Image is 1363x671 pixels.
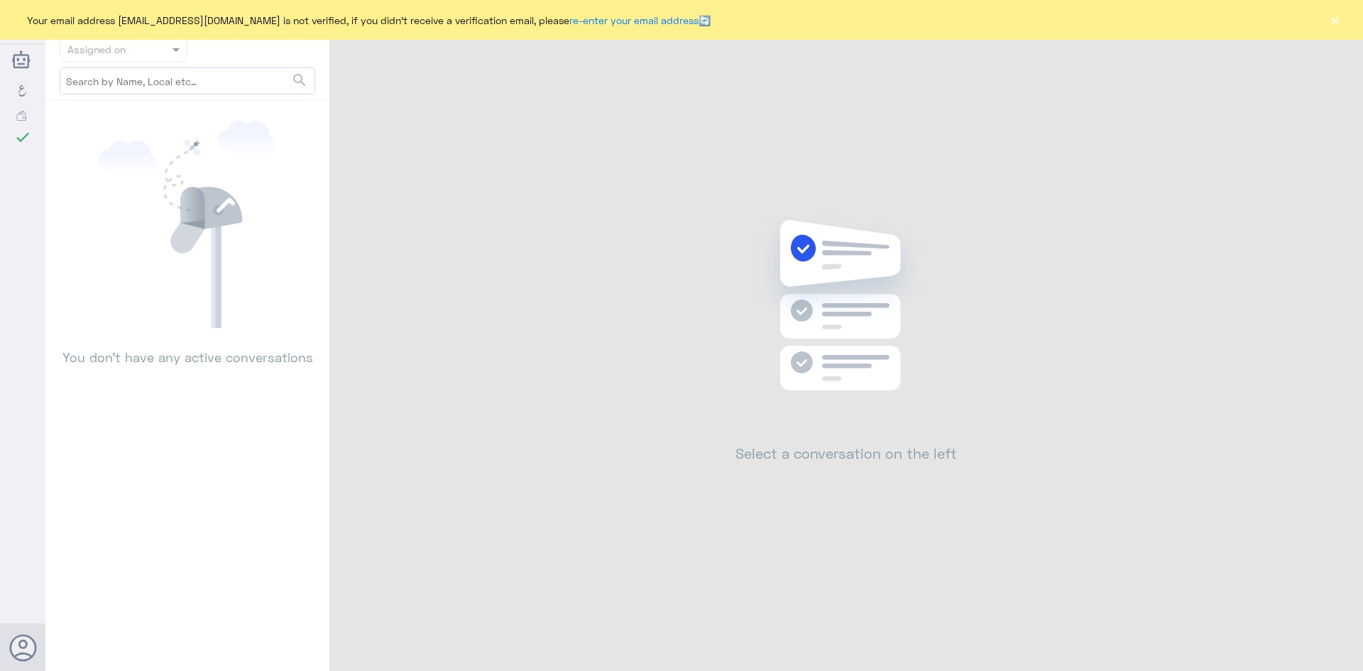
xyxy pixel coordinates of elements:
p: You don’t have any active conversations [60,328,315,367]
span: Your email address [EMAIL_ADDRESS][DOMAIN_NAME] is not verified, if you didn't receive a verifica... [27,13,711,28]
button: Avatar [9,634,36,661]
input: Search by Name, Local etc… [60,68,314,94]
i: check [14,129,31,146]
button: × [1328,13,1342,27]
a: re-enter your email address [569,14,699,26]
h2: Select a conversation on the left [735,444,957,462]
span: search [291,72,308,89]
button: search [291,69,308,92]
